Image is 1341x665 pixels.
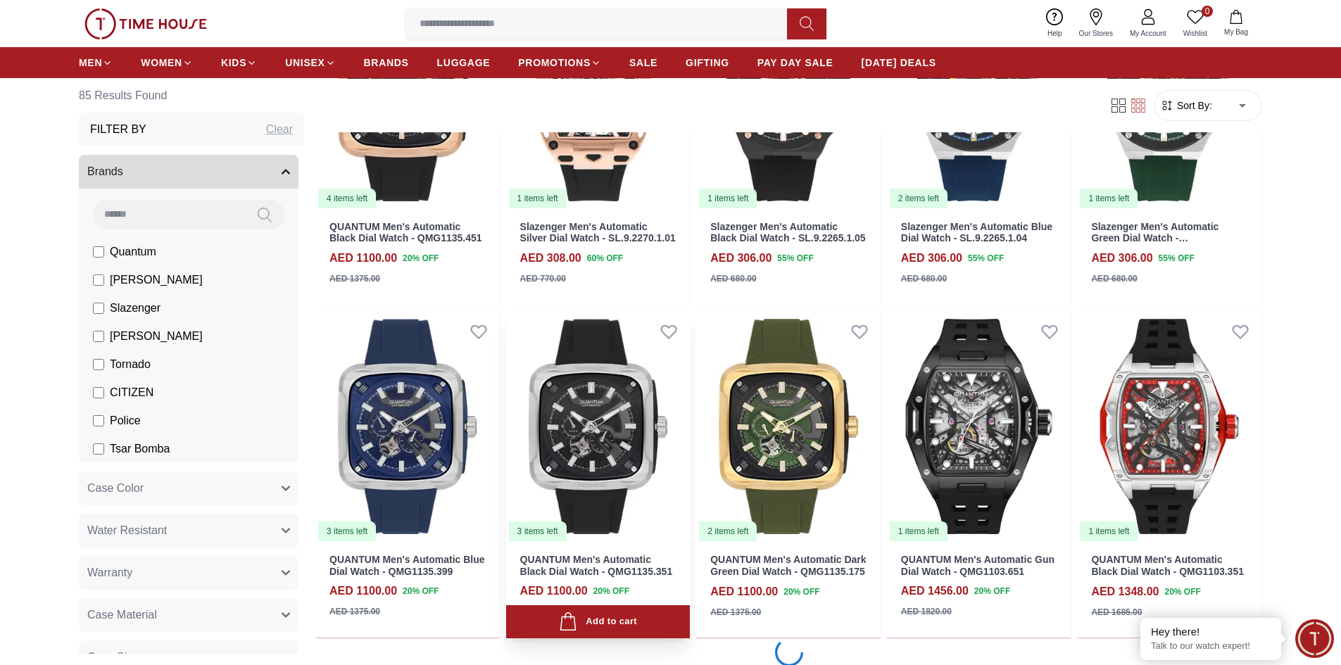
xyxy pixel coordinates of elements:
img: QUANTUM Men's Automatic Black Dial Watch - QMG1103.351 [1077,310,1261,543]
div: AED 680.00 [710,272,756,285]
input: Quantum [93,246,104,258]
div: 1 items left [1080,521,1138,541]
button: Warranty [79,556,298,590]
button: My Bag [1216,7,1257,40]
a: QUANTUM Men's Automatic Black Dial Watch - QMG1103.351 [1091,554,1244,577]
span: [PERSON_NAME] [110,328,203,345]
div: AED 1375.00 [329,605,380,618]
div: AED 1375.00 [710,606,761,619]
a: [DATE] DEALS [862,50,936,75]
button: Brands [79,155,298,189]
img: QUANTUM Men's Automatic Dark Green Dial Watch - QMG1135.175 [696,310,881,543]
span: WOMEN [141,56,182,70]
span: Our Stores [1074,28,1119,39]
img: QUANTUM Men's Automatic Black Dial Watch - QMG1135.351 [506,310,691,543]
span: MEN [79,56,102,70]
div: 1 items left [890,521,947,541]
img: QUANTUM Men's Automatic Blue Dial Watch - QMG1135.399 [315,310,500,543]
input: Tornado [93,359,104,370]
input: [PERSON_NAME] [93,331,104,342]
span: 20 % OFF [593,585,629,597]
span: 60 % OFF [587,252,623,265]
div: 2 items left [699,521,757,541]
button: Sort By: [1160,99,1212,113]
div: 3 items left [318,521,376,541]
a: PAY DAY SALE [757,50,833,75]
a: KIDS [221,50,257,75]
a: Slazenger Men's Automatic Black Dial Watch - SL.9.2265.1.05 [710,221,865,244]
span: My Bag [1219,27,1254,37]
div: Hey there! [1151,625,1271,639]
h4: AED 308.00 [520,250,581,267]
p: Talk to our watch expert! [1151,640,1271,652]
a: PROMOTIONS [518,50,601,75]
h4: AED 1100.00 [520,583,588,600]
span: [PERSON_NAME] [110,272,203,289]
span: My Account [1124,28,1172,39]
span: SALE [629,56,657,70]
div: AED 680.00 [1091,272,1137,285]
span: Warranty [87,564,132,581]
span: 55 % OFF [1159,252,1195,265]
span: GIFTING [686,56,729,70]
span: BRANDS [364,56,409,70]
span: 20 % OFF [783,585,819,598]
div: AED 1375.00 [329,272,380,285]
span: 55 % OFF [777,252,813,265]
a: GIFTING [686,50,729,75]
span: 20 % OFF [1164,585,1200,598]
div: Clear [266,121,293,138]
button: Add to cart [506,605,691,638]
div: Chat Widget [1295,619,1334,658]
h6: 85 Results Found [79,79,304,113]
input: Slazenger [93,303,104,314]
img: QUANTUM Men's Automatic Gun Dial Watch - QMG1103.651 [887,310,1071,543]
span: Brands [87,163,123,180]
a: Help [1039,6,1071,42]
h4: AED 306.00 [710,250,772,267]
h4: AED 1348.00 [1091,583,1159,600]
a: QUANTUM Men's Automatic Blue Dial Watch - QMG1135.399 [329,554,485,577]
div: 1 items left [509,189,567,208]
span: Tsar Bomba [110,441,170,457]
span: Help [1042,28,1068,39]
a: QUANTUM Men's Automatic Dark Green Dial Watch - QMG1135.175 [710,554,866,577]
span: Sort By: [1174,99,1212,113]
h4: AED 1100.00 [710,583,778,600]
a: QUANTUM Men's Automatic Black Dial Watch - QMG1135.451 [329,221,482,244]
span: Water Resistant [87,522,167,539]
span: LUGGAGE [437,56,491,70]
span: KIDS [221,56,246,70]
a: QUANTUM Men's Automatic Black Dial Watch - QMG1135.351 [520,554,673,577]
span: Case Material [87,607,157,623]
a: QUANTUM Men's Automatic Dark Green Dial Watch - QMG1135.1752 items left [696,310,881,543]
span: 20 % OFF [403,252,439,265]
input: [PERSON_NAME] [93,274,104,286]
input: CITIZEN [93,387,104,398]
div: AED 1685.00 [1091,606,1142,619]
h4: AED 1100.00 [329,583,397,600]
div: AED 1820.00 [901,605,952,618]
a: 0Wishlist [1175,6,1216,42]
span: UNISEX [285,56,325,70]
a: Slazenger Men's Automatic Silver Dial Watch - SL.9.2270.1.01 [520,221,676,244]
a: MEN [79,50,113,75]
div: AED 680.00 [901,272,947,285]
a: Our Stores [1071,6,1121,42]
h4: AED 1100.00 [329,250,397,267]
a: QUANTUM Men's Automatic Black Dial Watch - QMG1135.3513 items left [506,310,691,543]
button: Case Material [79,598,298,632]
span: Case Color [87,480,144,497]
h4: AED 306.00 [1091,250,1152,267]
img: ... [84,8,207,39]
a: QUANTUM Men's Automatic Blue Dial Watch - QMG1135.3993 items left [315,310,500,543]
button: Case Color [79,471,298,505]
a: Slazenger Men's Automatic Green Dial Watch - SL.9.2265.1.02 [1091,221,1219,256]
a: QUANTUM Men's Automatic Gun Dial Watch - QMG1103.6511 items left [887,310,1071,543]
div: Add to cart [559,612,637,631]
div: 4 items left [318,189,376,208]
div: 2 items left [890,189,947,208]
span: PROMOTIONS [518,56,591,70]
button: Water Resistant [79,514,298,547]
span: 0 [1202,6,1213,17]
